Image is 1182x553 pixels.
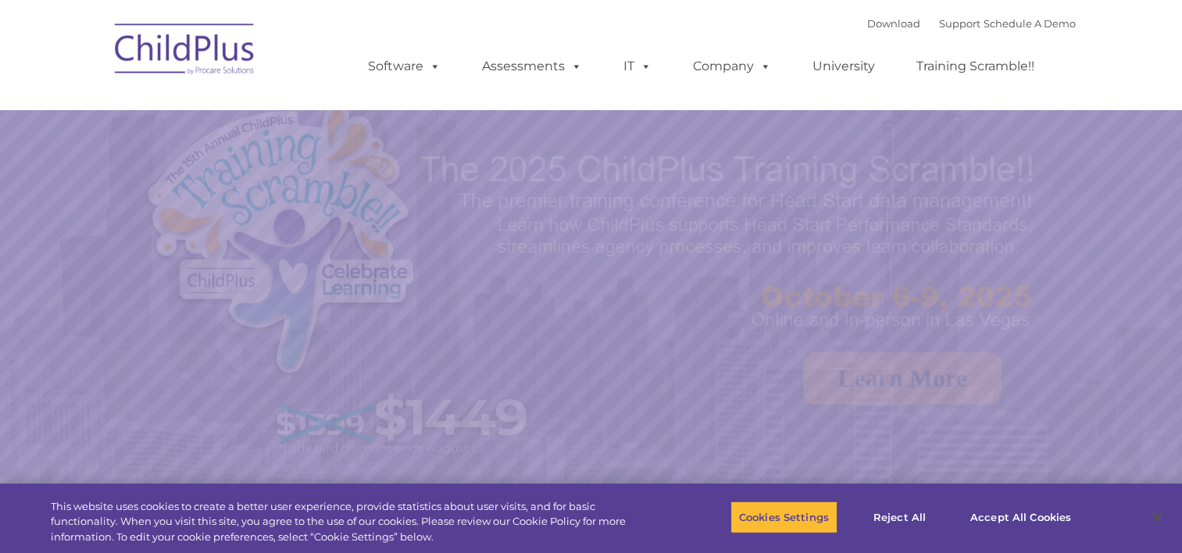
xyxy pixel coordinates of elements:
[984,17,1076,30] a: Schedule A Demo
[901,51,1050,82] a: Training Scramble!!
[352,51,456,82] a: Software
[1140,500,1174,534] button: Close
[730,501,837,533] button: Cookies Settings
[867,17,920,30] a: Download
[797,51,891,82] a: University
[51,499,650,545] div: This website uses cookies to create a better user experience, provide statistics about user visit...
[939,17,980,30] a: Support
[608,51,667,82] a: IT
[867,17,1076,30] font: |
[962,501,1080,533] button: Accept All Cookies
[803,352,1002,405] a: Learn More
[107,12,263,91] img: ChildPlus by Procare Solutions
[677,51,787,82] a: Company
[851,501,948,533] button: Reject All
[466,51,598,82] a: Assessments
